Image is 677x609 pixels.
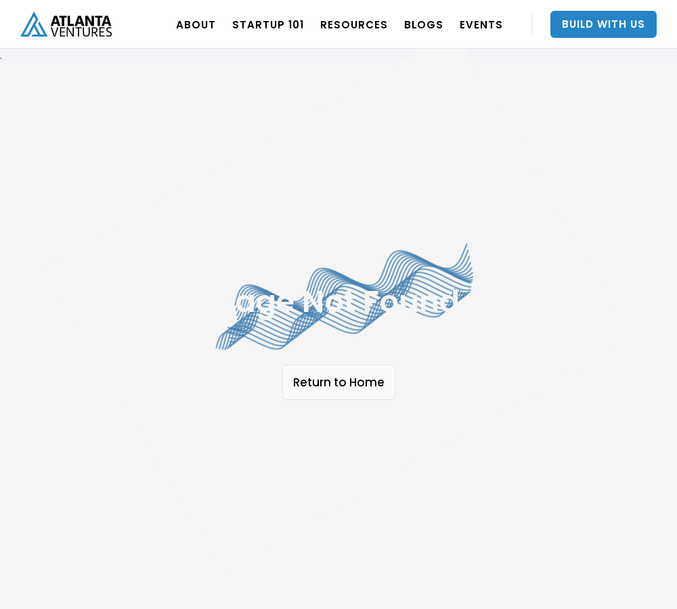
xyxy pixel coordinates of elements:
[232,5,304,43] a: Startup 101
[282,365,395,400] a: Return to Home
[320,5,388,43] a: RESOURCES
[102,285,575,319] h1: Page Not Found
[176,5,216,43] a: ABOUT
[460,5,503,43] a: EVENTS
[404,5,443,43] a: BLOGS
[550,11,657,38] a: Build With Us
